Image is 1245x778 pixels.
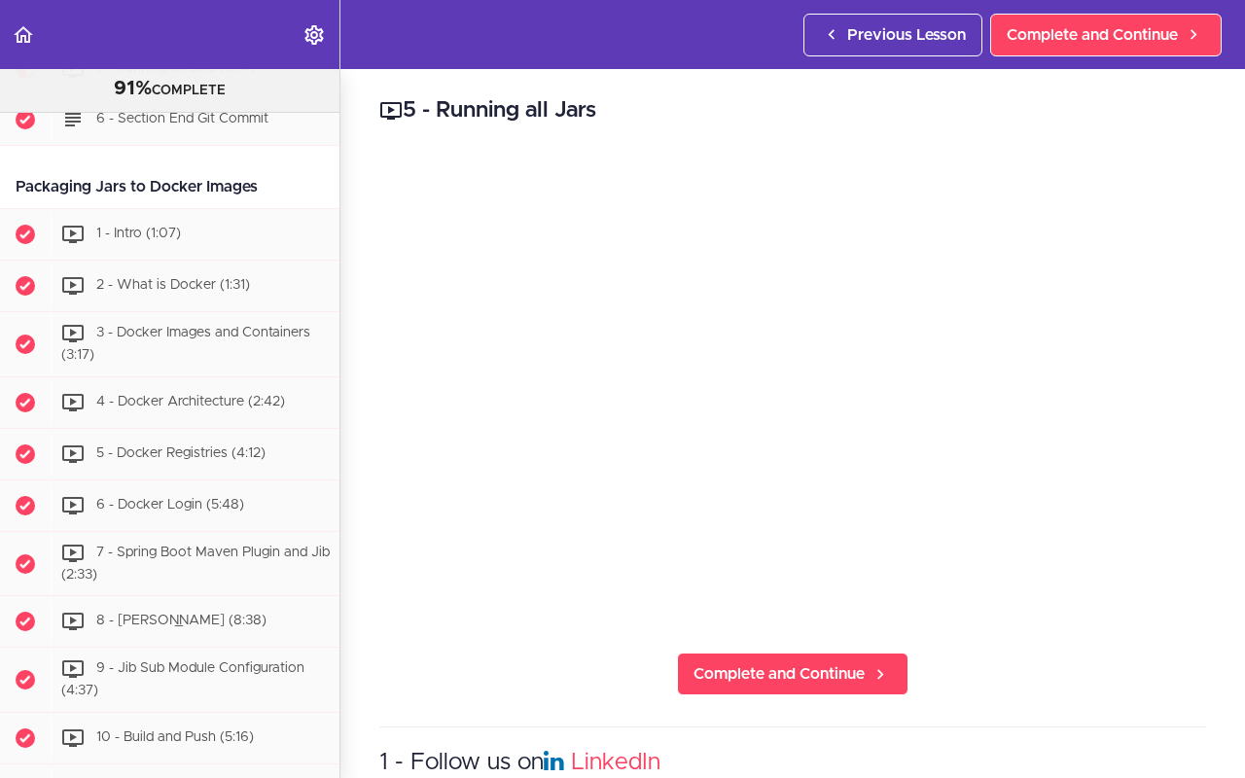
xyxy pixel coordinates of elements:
[694,662,865,686] span: Complete and Continue
[571,751,660,774] a: LinkedIn
[61,546,330,582] span: 7 - Spring Boot Maven Plugin and Jib (2:33)
[96,615,267,628] span: 8 - [PERSON_NAME] (8:38)
[12,23,35,47] svg: Back to course curriculum
[96,278,250,292] span: 2 - What is Docker (1:31)
[96,730,254,744] span: 10 - Build and Push (5:16)
[379,94,1206,127] h2: 5 - Running all Jars
[302,23,326,47] svg: Settings Menu
[1007,23,1178,47] span: Complete and Continue
[61,326,310,362] span: 3 - Docker Images and Containers (3:17)
[96,498,244,512] span: 6 - Docker Login (5:48)
[96,227,181,240] span: 1 - Intro (1:07)
[96,446,266,460] span: 5 - Docker Registries (4:12)
[847,23,966,47] span: Previous Lesson
[990,14,1222,56] a: Complete and Continue
[61,662,304,698] span: 9 - Jib Sub Module Configuration (4:37)
[677,653,908,695] a: Complete and Continue
[379,157,1206,621] iframe: Video Player
[114,79,152,98] span: 91%
[96,112,268,125] span: 6 - Section End Git Commit
[24,77,315,102] div: COMPLETE
[96,395,285,408] span: 4 - Docker Architecture (2:42)
[803,14,982,56] a: Previous Lesson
